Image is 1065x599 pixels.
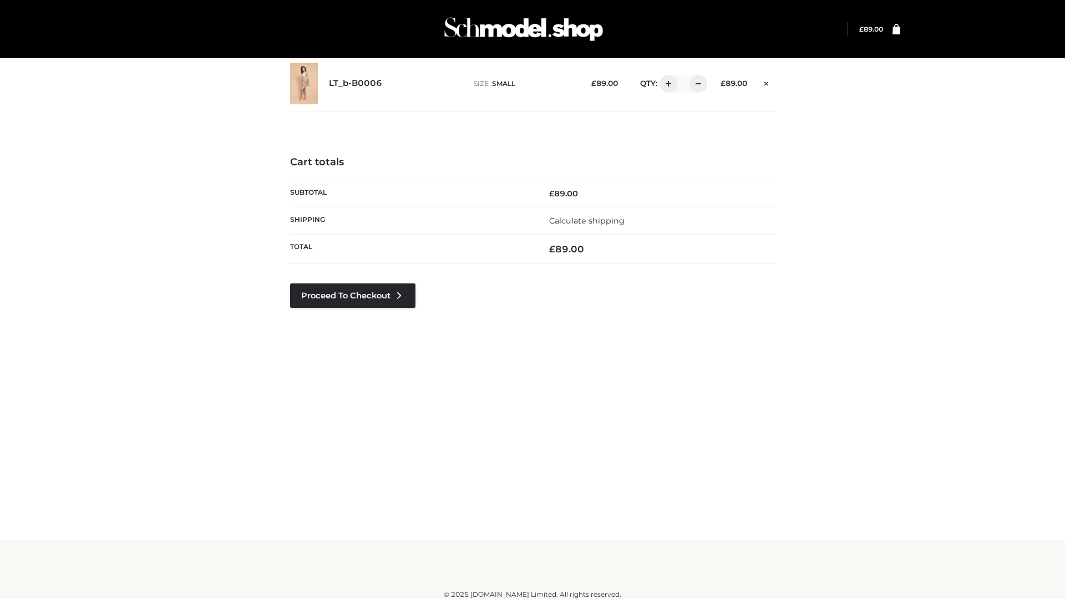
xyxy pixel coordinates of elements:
span: £ [859,25,864,33]
bdi: 89.00 [549,243,584,255]
span: £ [721,79,726,88]
span: £ [549,189,554,199]
div: QTY: [629,75,703,93]
th: Shipping [290,207,532,234]
a: Remove this item [758,75,775,89]
a: Calculate shipping [549,216,625,226]
bdi: 89.00 [859,25,883,33]
span: £ [549,243,555,255]
span: £ [591,79,596,88]
p: size : [474,79,574,89]
bdi: 89.00 [721,79,747,88]
bdi: 89.00 [549,189,578,199]
img: Schmodel Admin 964 [440,7,607,51]
h4: Cart totals [290,156,775,169]
a: Proceed to Checkout [290,283,415,308]
a: LT_b-B0006 [329,78,382,89]
th: Total [290,235,532,264]
a: £89.00 [859,25,883,33]
th: Subtotal [290,180,532,207]
bdi: 89.00 [591,79,618,88]
span: SMALL [492,79,515,88]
